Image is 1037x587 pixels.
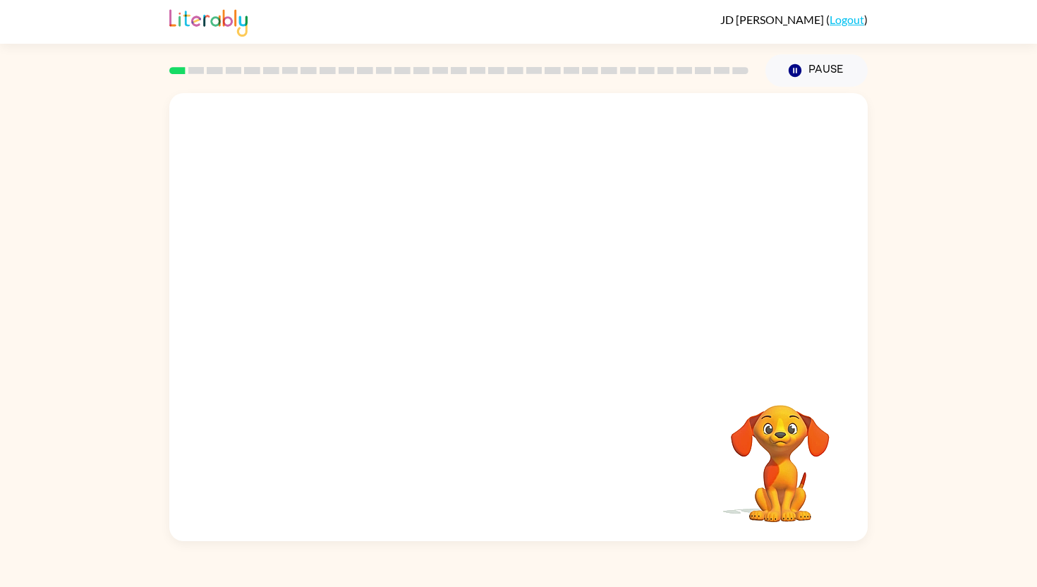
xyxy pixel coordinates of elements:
[720,13,868,26] div: ( )
[765,54,868,87] button: Pause
[830,13,864,26] a: Logout
[710,383,851,524] video: Your browser must support playing .mp4 files to use Literably. Please try using another browser.
[169,6,248,37] img: Literably
[720,13,826,26] span: JD [PERSON_NAME]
